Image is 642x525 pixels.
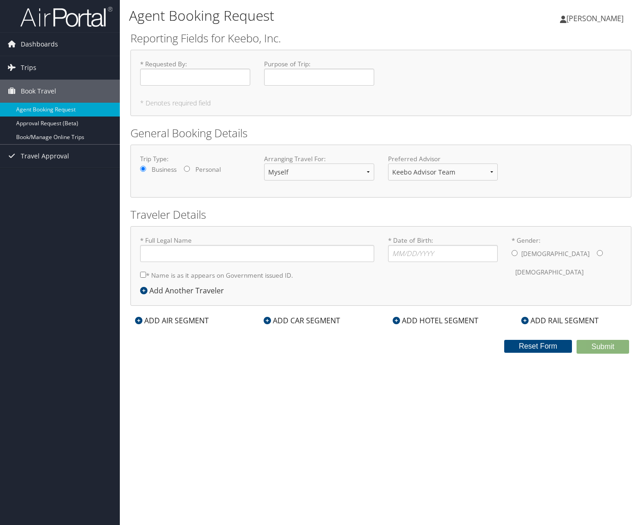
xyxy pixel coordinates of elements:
[140,236,374,262] label: * Full Legal Name
[21,145,69,168] span: Travel Approval
[130,315,213,326] div: ADD AIR SEGMENT
[152,165,177,174] label: Business
[140,59,250,86] label: * Requested By :
[140,245,374,262] input: * Full Legal Name
[130,125,631,141] h2: General Booking Details
[504,340,572,353] button: Reset Form
[140,154,250,163] label: Trip Type:
[21,56,36,79] span: Trips
[515,263,583,281] label: [DEMOGRAPHIC_DATA]
[264,154,374,163] label: Arranging Travel For:
[597,250,603,256] input: * Gender:[DEMOGRAPHIC_DATA][DEMOGRAPHIC_DATA]
[129,6,465,25] h1: Agent Booking Request
[577,340,629,354] button: Submit
[512,236,622,281] label: * Gender:
[130,207,631,222] h2: Traveler Details
[140,285,229,296] div: Add Another Traveler
[388,236,498,262] label: * Date of Birth:
[566,13,624,23] span: [PERSON_NAME]
[512,250,518,256] input: * Gender:[DEMOGRAPHIC_DATA][DEMOGRAPHIC_DATA]
[388,154,498,163] label: Preferred Advisor
[388,315,483,326] div: ADD HOTEL SEGMENT
[140,267,293,284] label: * Name is as it appears on Government issued ID.
[560,5,633,32] a: [PERSON_NAME]
[259,315,345,326] div: ADD CAR SEGMENT
[21,80,56,103] span: Book Travel
[195,165,221,174] label: Personal
[388,245,498,262] input: * Date of Birth:
[264,59,374,86] label: Purpose of Trip :
[517,315,603,326] div: ADD RAIL SEGMENT
[140,100,622,106] h5: * Denotes required field
[130,30,631,46] h2: Reporting Fields for Keebo, Inc.
[140,69,250,86] input: * Requested By:
[140,272,146,278] input: * Name is as it appears on Government issued ID.
[264,69,374,86] input: Purpose of Trip:
[21,33,58,56] span: Dashboards
[20,6,112,28] img: airportal-logo.png
[521,245,589,262] label: [DEMOGRAPHIC_DATA]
